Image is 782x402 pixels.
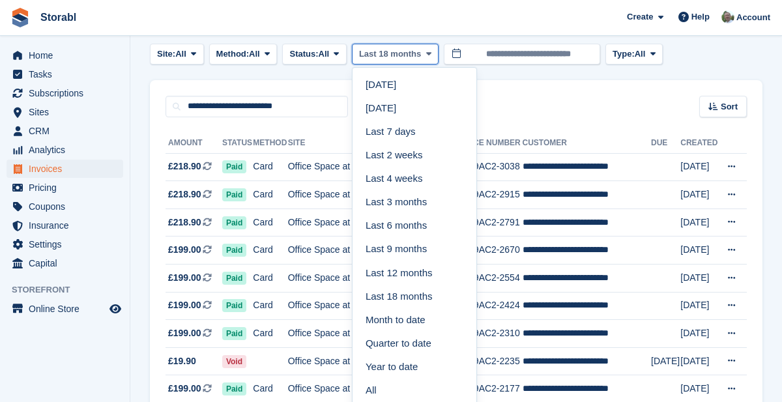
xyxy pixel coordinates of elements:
[222,272,246,285] span: Paid
[359,48,421,61] span: Last 18 months
[358,73,471,96] a: [DATE]
[7,46,123,65] a: menu
[691,10,710,23] span: Help
[253,292,287,320] td: Card
[288,237,452,265] td: Office Space at [GEOGRAPHIC_DATA]
[29,46,107,65] span: Home
[288,153,452,181] td: Office Space at [GEOGRAPHIC_DATA]
[7,160,123,178] a: menu
[157,48,175,61] span: Site:
[29,235,107,253] span: Settings
[222,216,246,229] span: Paid
[523,133,652,154] th: Customer
[222,355,246,368] span: Void
[10,8,30,27] img: stora-icon-8386f47178a22dfd0bd8f6a31ec36ba5ce8667c1dd55bd0f319d3a0aa187defe.svg
[12,283,130,296] span: Storefront
[29,141,107,159] span: Analytics
[452,265,522,293] td: C8109AC2-2554
[680,237,719,265] td: [DATE]
[7,84,123,102] a: menu
[605,44,663,65] button: Type: All
[166,133,222,154] th: Amount
[168,271,201,285] span: £199.00
[7,197,123,216] a: menu
[222,327,246,340] span: Paid
[253,181,287,209] td: Card
[352,44,439,65] button: Last 18 months
[358,332,471,355] a: Quarter to date
[651,347,680,375] td: [DATE]
[358,379,471,402] a: All
[736,11,770,24] span: Account
[222,382,246,395] span: Paid
[222,160,246,173] span: Paid
[319,48,330,61] span: All
[635,48,646,61] span: All
[7,235,123,253] a: menu
[288,133,452,154] th: Site
[452,153,522,181] td: C8109AC2-3038
[680,265,719,293] td: [DATE]
[358,96,471,120] a: [DATE]
[680,347,719,375] td: [DATE]
[253,153,287,181] td: Card
[222,299,246,312] span: Paid
[680,320,719,348] td: [DATE]
[7,103,123,121] a: menu
[452,208,522,237] td: C8109AC2-2791
[358,120,471,143] a: Last 7 days
[150,44,204,65] button: Site: All
[358,143,471,167] a: Last 2 weeks
[358,214,471,238] a: Last 6 months
[168,243,201,257] span: £199.00
[29,216,107,235] span: Insurance
[29,122,107,140] span: CRM
[29,300,107,318] span: Online Store
[168,298,201,312] span: £199.00
[288,265,452,293] td: Office Space at [GEOGRAPHIC_DATA]
[358,308,471,332] a: Month to date
[7,216,123,235] a: menu
[168,160,201,173] span: £218.90
[288,320,452,348] td: Office Space at [GEOGRAPHIC_DATA]
[168,354,196,368] span: £19.90
[358,355,471,379] a: Year to date
[168,382,201,395] span: £199.00
[7,65,123,83] a: menu
[29,254,107,272] span: Capital
[35,7,81,28] a: Storabl
[29,160,107,178] span: Invoices
[29,84,107,102] span: Subscriptions
[680,153,719,181] td: [DATE]
[651,133,680,154] th: Due
[452,237,522,265] td: C8109AC2-2670
[253,237,287,265] td: Card
[288,181,452,209] td: Office Space at [GEOGRAPHIC_DATA]
[7,122,123,140] a: menu
[358,190,471,214] a: Last 3 months
[358,285,471,308] a: Last 18 months
[249,48,260,61] span: All
[288,347,452,375] td: Office Space at [GEOGRAPHIC_DATA]
[253,133,287,154] th: Method
[253,320,287,348] td: Card
[721,10,734,23] img: Peter Moxon
[7,141,123,159] a: menu
[7,254,123,272] a: menu
[168,188,201,201] span: £218.90
[358,261,471,285] a: Last 12 months
[452,181,522,209] td: C8109AC2-2915
[721,100,738,113] span: Sort
[216,48,250,61] span: Method:
[680,292,719,320] td: [DATE]
[253,265,287,293] td: Card
[175,48,186,61] span: All
[627,10,653,23] span: Create
[613,48,635,61] span: Type:
[108,301,123,317] a: Preview store
[29,65,107,83] span: Tasks
[452,292,522,320] td: C8109AC2-2424
[358,167,471,190] a: Last 4 weeks
[452,320,522,348] td: C8109AC2-2310
[289,48,318,61] span: Status:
